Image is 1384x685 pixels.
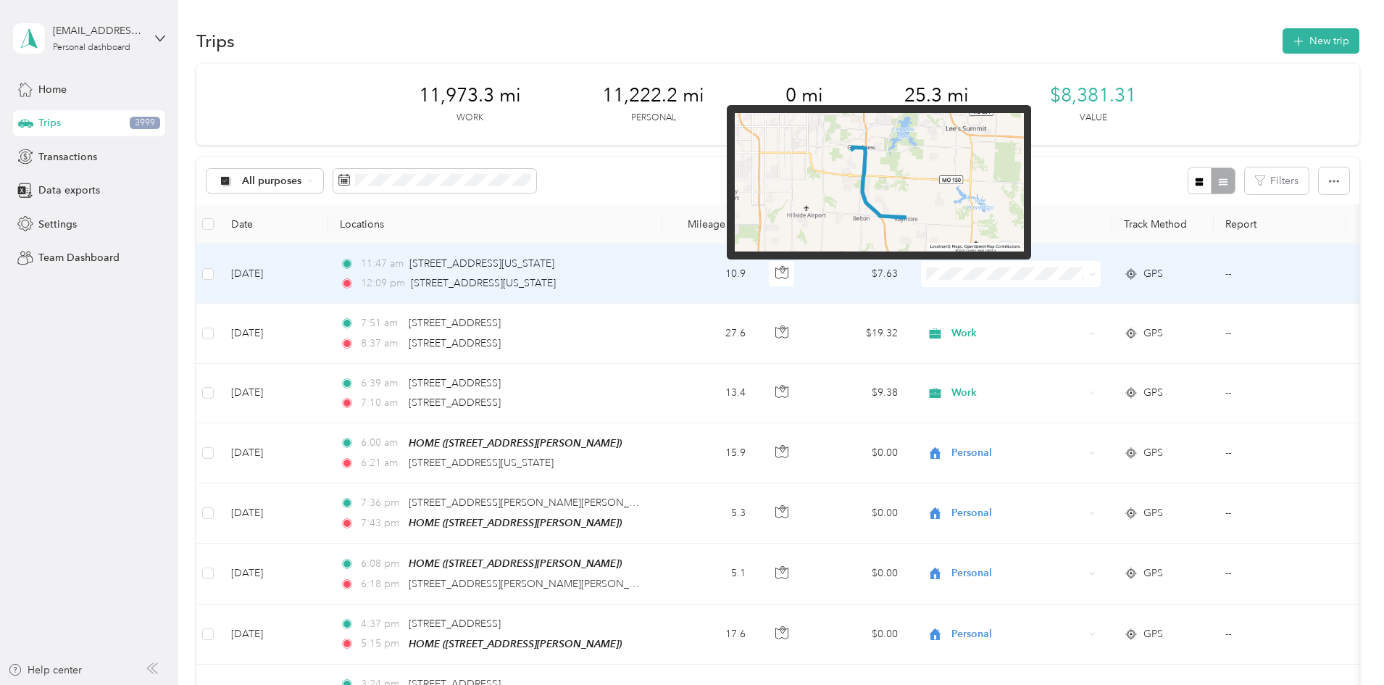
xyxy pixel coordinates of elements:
span: 3999 [130,117,160,130]
p: Personal [631,112,676,125]
span: GPS [1143,626,1163,642]
p: Work [457,112,483,125]
span: Personal [951,565,1084,581]
span: HOME ([STREET_ADDRESS][PERSON_NAME]) [409,557,622,569]
button: Filters [1245,167,1309,194]
p: Value [1080,112,1107,125]
td: $19.32 [808,304,909,363]
span: 6:00 am [361,435,402,451]
th: Track Method [1112,204,1214,244]
span: Team Dashboard [38,250,120,265]
td: [DATE] [220,423,328,483]
span: 6:21 am [361,455,402,471]
span: Trips [38,115,61,130]
td: -- [1214,483,1346,544]
div: [EMAIL_ADDRESS][DOMAIN_NAME] [53,23,143,38]
span: 6:39 am [361,375,402,391]
span: 25.3 mi [904,84,969,107]
img: minimap [735,113,1024,252]
span: GPS [1143,445,1163,461]
span: 7:43 pm [361,515,402,531]
span: 0 mi [785,84,823,107]
span: Settings [38,217,77,232]
td: [DATE] [220,605,328,665]
span: Data exports [38,183,100,198]
span: 7:36 pm [361,495,402,511]
td: 13.4 [662,364,757,423]
td: $0.00 [808,605,909,665]
td: 5.3 [662,483,757,544]
td: 27.6 [662,304,757,363]
span: [STREET_ADDRESS] [409,377,501,389]
td: 17.6 [662,605,757,665]
span: [STREET_ADDRESS] [409,618,501,630]
span: 4:37 pm [361,616,402,632]
td: $0.00 [808,483,909,544]
td: $9.38 [808,364,909,423]
span: $8,381.31 [1050,84,1136,107]
span: Work [951,325,1084,341]
span: GPS [1143,385,1163,401]
td: [DATE] [220,364,328,423]
div: Personal dashboard [53,43,130,52]
span: Home [38,82,67,97]
td: -- [1214,244,1346,304]
span: Work [951,385,1084,401]
span: 12:09 pm [361,275,405,291]
span: [STREET_ADDRESS][PERSON_NAME][PERSON_NAME] [409,578,662,590]
span: 5:15 pm [361,636,402,652]
th: Report [1214,204,1346,244]
td: 5.1 [662,544,757,604]
td: 10.9 [662,244,757,304]
span: Personal [951,445,1084,461]
span: 11,973.3 mi [419,84,521,107]
span: [STREET_ADDRESS] [409,397,501,409]
span: [STREET_ADDRESS][US_STATE] [409,457,554,469]
td: $0.00 [808,544,909,604]
th: Locations [328,204,662,244]
span: 11:47 am [361,256,404,272]
button: New trip [1283,28,1359,54]
span: GPS [1143,325,1163,341]
span: GPS [1143,505,1163,521]
th: Mileage (mi) [662,204,757,244]
span: 6:18 pm [361,576,402,592]
span: [STREET_ADDRESS] [409,337,501,349]
span: 6:08 pm [361,556,402,572]
button: Help center [8,663,82,678]
span: 11,222.2 mi [602,84,704,107]
span: HOME ([STREET_ADDRESS][PERSON_NAME]) [409,517,622,528]
td: $7.63 [808,244,909,304]
td: -- [1214,544,1346,604]
td: 15.9 [662,423,757,483]
span: 7:10 am [361,395,402,411]
span: Personal [951,626,1084,642]
td: -- [1214,304,1346,363]
h1: Trips [196,33,235,49]
span: 7:51 am [361,315,402,331]
span: GPS [1143,266,1163,282]
iframe: Everlance-gr Chat Button Frame [1303,604,1384,685]
td: [DATE] [220,244,328,304]
span: [STREET_ADDRESS][PERSON_NAME][PERSON_NAME] [409,497,662,509]
span: HOME ([STREET_ADDRESS][PERSON_NAME]) [409,437,622,449]
td: -- [1214,364,1346,423]
td: [DATE] [220,483,328,544]
span: HOME ([STREET_ADDRESS][PERSON_NAME]) [409,638,622,649]
span: [STREET_ADDRESS][US_STATE] [409,257,554,270]
td: -- [1214,605,1346,665]
th: Date [220,204,328,244]
td: $0.00 [808,423,909,483]
span: All purposes [242,176,302,186]
span: Personal [951,505,1084,521]
span: GPS [1143,565,1163,581]
td: [DATE] [220,544,328,604]
span: Transactions [38,149,97,165]
span: [STREET_ADDRESS][US_STATE] [411,277,556,289]
span: [STREET_ADDRESS] [409,317,501,329]
td: -- [1214,423,1346,483]
span: 8:37 am [361,336,402,352]
td: [DATE] [220,304,328,363]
